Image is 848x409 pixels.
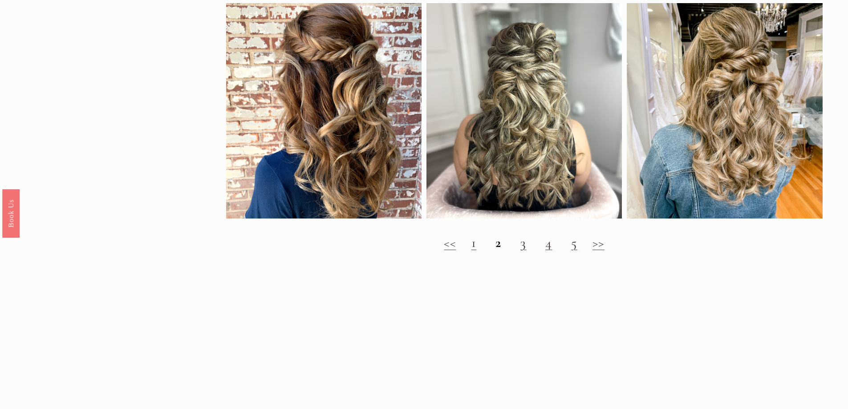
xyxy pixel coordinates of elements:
[592,235,605,251] a: >>
[571,235,577,251] a: 5
[545,235,552,251] a: 4
[444,235,456,251] a: <<
[520,235,527,251] a: 3
[2,189,20,237] a: Book Us
[471,235,477,251] a: 1
[495,235,502,251] strong: 2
